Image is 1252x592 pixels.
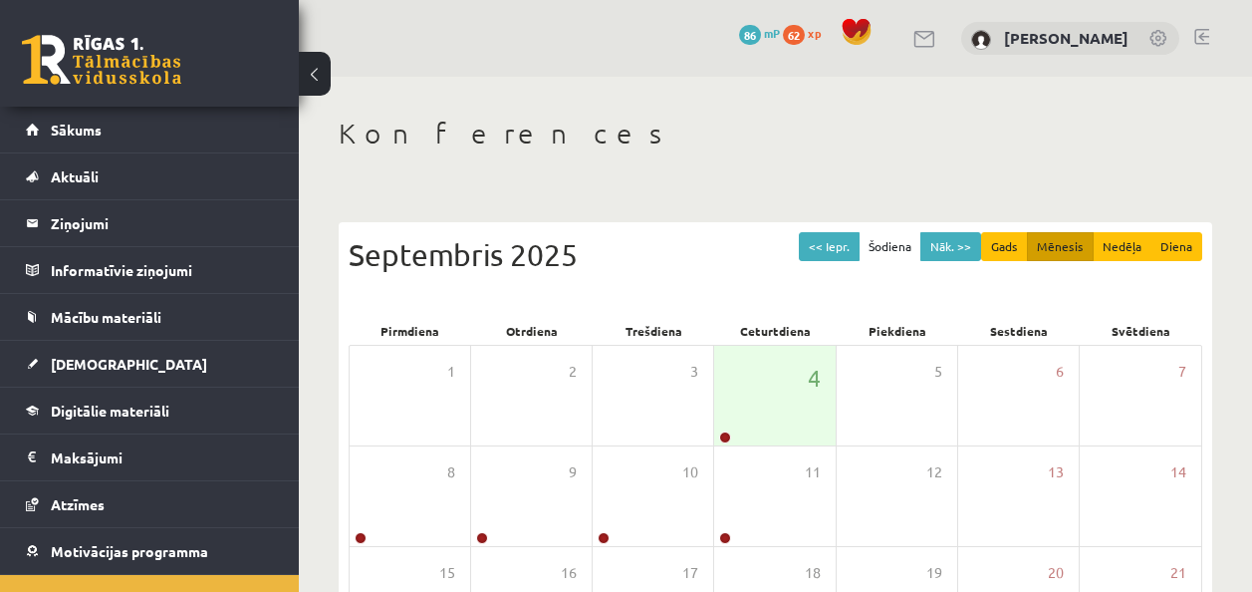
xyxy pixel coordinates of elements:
[1081,317,1202,345] div: Svētdiena
[26,153,274,199] a: Aktuāli
[26,107,274,152] a: Sākums
[51,200,274,246] legend: Ziņojumi
[714,317,836,345] div: Ceturtdiena
[1150,232,1202,261] button: Diena
[470,317,592,345] div: Otrdiena
[51,435,274,480] legend: Maksājumi
[690,361,698,383] span: 3
[51,247,274,293] legend: Informatīvie ziņojumi
[1048,461,1064,483] span: 13
[926,461,942,483] span: 12
[1056,361,1064,383] span: 6
[920,232,981,261] button: Nāk. >>
[51,402,169,420] span: Digitālie materiāli
[26,341,274,387] a: [DEMOGRAPHIC_DATA]
[349,232,1202,277] div: Septembris 2025
[26,481,274,527] a: Atzīmes
[682,562,698,584] span: 17
[808,361,821,395] span: 4
[971,30,991,50] img: Selina Zaglula
[1178,361,1186,383] span: 7
[349,317,470,345] div: Pirmdiena
[1027,232,1094,261] button: Mēnesis
[22,35,181,85] a: Rīgas 1. Tālmācības vidusskola
[26,435,274,480] a: Maksājumi
[1093,232,1151,261] button: Nedēļa
[682,461,698,483] span: 10
[837,317,958,345] div: Piekdiena
[51,495,105,513] span: Atzīmes
[51,308,161,326] span: Mācību materiāli
[569,361,577,383] span: 2
[447,461,455,483] span: 8
[51,167,99,185] span: Aktuāli
[926,562,942,584] span: 19
[26,294,274,340] a: Mācību materiāli
[739,25,761,45] span: 86
[805,461,821,483] span: 11
[958,317,1080,345] div: Sestdiena
[569,461,577,483] span: 9
[593,317,714,345] div: Trešdiena
[1048,562,1064,584] span: 20
[783,25,831,41] a: 62 xp
[339,117,1212,150] h1: Konferences
[1170,562,1186,584] span: 21
[26,200,274,246] a: Ziņojumi
[51,355,207,373] span: [DEMOGRAPHIC_DATA]
[808,25,821,41] span: xp
[805,562,821,584] span: 18
[26,388,274,434] a: Digitālie materiāli
[799,232,860,261] button: << Iepr.
[859,232,921,261] button: Šodiena
[934,361,942,383] span: 5
[26,528,274,574] a: Motivācijas programma
[51,121,102,139] span: Sākums
[26,247,274,293] a: Informatīvie ziņojumi
[51,542,208,560] span: Motivācijas programma
[447,361,455,383] span: 1
[1004,28,1128,48] a: [PERSON_NAME]
[783,25,805,45] span: 62
[439,562,455,584] span: 15
[561,562,577,584] span: 16
[739,25,780,41] a: 86 mP
[764,25,780,41] span: mP
[981,232,1028,261] button: Gads
[1170,461,1186,483] span: 14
